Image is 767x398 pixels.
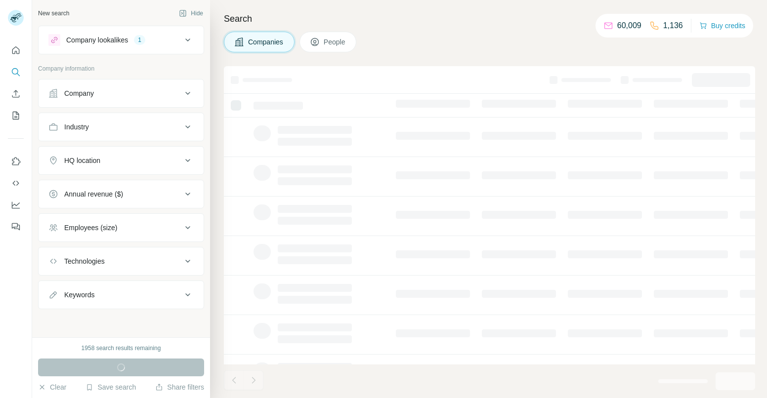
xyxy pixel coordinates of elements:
button: Feedback [8,218,24,236]
div: Company [64,88,94,98]
button: HQ location [39,149,204,172]
div: HQ location [64,156,100,165]
button: Save search [85,382,136,392]
button: Use Surfe API [8,174,24,192]
button: Keywords [39,283,204,307]
div: Employees (size) [64,223,117,233]
button: Clear [38,382,66,392]
div: Technologies [64,256,105,266]
div: New search [38,9,69,18]
button: Industry [39,115,204,139]
h4: Search [224,12,755,26]
button: My lists [8,107,24,124]
p: 60,009 [617,20,641,32]
button: Company lookalikes1 [39,28,204,52]
button: Annual revenue ($) [39,182,204,206]
div: Industry [64,122,89,132]
button: Company [39,81,204,105]
button: Employees (size) [39,216,204,239]
button: Dashboard [8,196,24,214]
div: Annual revenue ($) [64,189,123,199]
button: Quick start [8,41,24,59]
span: People [324,37,346,47]
div: Company lookalikes [66,35,128,45]
p: 1,136 [663,20,683,32]
button: Buy credits [699,19,745,33]
button: Hide [172,6,210,21]
button: Share filters [155,382,204,392]
p: Company information [38,64,204,73]
div: 1 [134,36,145,44]
button: Search [8,63,24,81]
button: Technologies [39,249,204,273]
div: Keywords [64,290,94,300]
button: Use Surfe on LinkedIn [8,153,24,170]
span: Companies [248,37,284,47]
button: Enrich CSV [8,85,24,103]
div: 1958 search results remaining [82,344,161,353]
